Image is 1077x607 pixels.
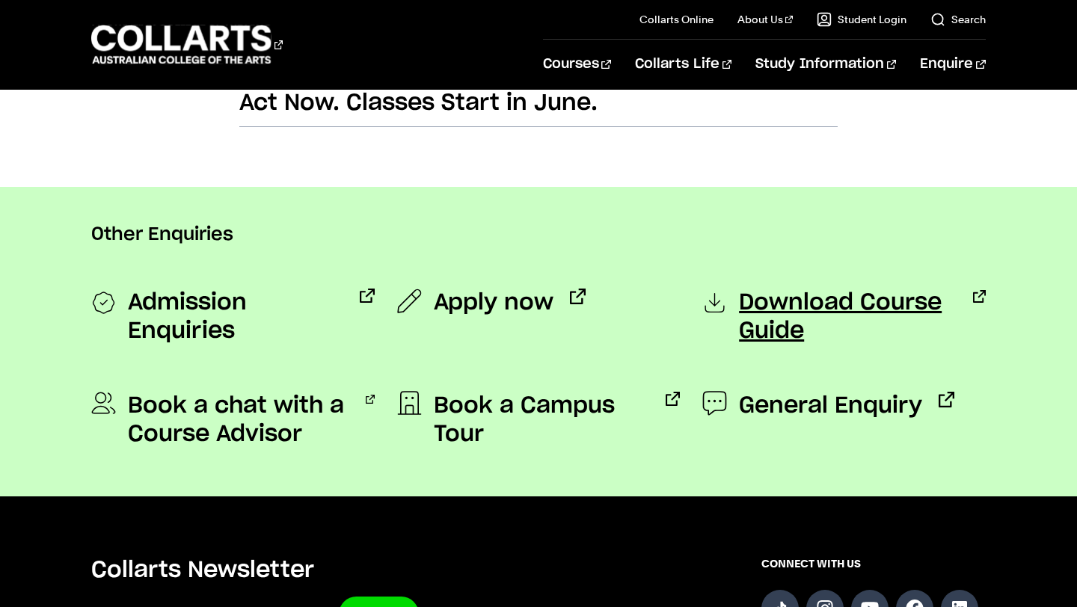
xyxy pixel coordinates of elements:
h2: Act Now. Classes Start in June. [239,89,838,127]
a: About Us [737,12,793,27]
span: Admission Enquiries [128,289,343,345]
a: General Enquiry [702,392,954,420]
a: Collarts Life [635,40,731,89]
a: Study Information [755,40,896,89]
a: Courses [543,40,611,89]
a: Admission Enquiries [91,289,374,345]
a: Collarts Online [639,12,714,27]
p: Other Enquiries [91,223,985,247]
a: Book a chat with a Course Advisor [91,392,374,449]
span: Apply now [434,289,553,317]
span: Download Course Guide [739,289,957,345]
a: Search [930,12,986,27]
a: Book a Campus Tour [397,392,680,449]
div: Go to homepage [91,23,283,66]
a: Enquire [920,40,985,89]
h5: Collarts Newsletter [91,556,665,585]
span: Book a Campus Tour [434,392,649,449]
a: Apply now [397,289,586,317]
span: General Enquiry [739,392,922,420]
a: Student Login [817,12,906,27]
span: CONNECT WITH US [761,556,986,571]
span: Book a chat with a Course Advisor [128,392,349,449]
a: Download Course Guide [702,289,985,345]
